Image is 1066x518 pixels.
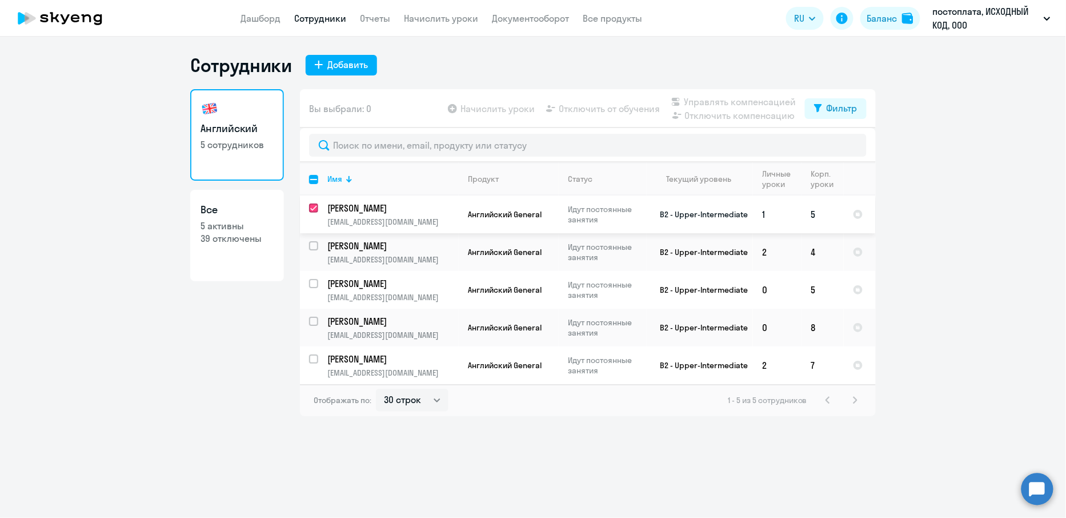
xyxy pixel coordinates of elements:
img: balance [902,13,913,24]
p: [EMAIL_ADDRESS][DOMAIN_NAME] [327,368,458,378]
p: Идут постоянные занятия [568,355,646,376]
a: [PERSON_NAME] [327,353,458,365]
div: Статус [568,174,646,184]
p: Идут постоянные занятия [568,204,646,225]
p: [PERSON_NAME] [327,240,456,252]
p: Идут постоянные занятия [568,242,646,262]
a: Английский5 сотрудников [190,89,284,181]
p: [PERSON_NAME] [327,202,456,214]
span: Английский General [468,247,542,257]
div: Продукт [468,174,558,184]
button: RU [786,7,824,30]
span: 1 - 5 из 5 сотрудников [728,395,807,405]
td: 7 [802,346,844,384]
span: Английский General [468,209,542,220]
a: Начислить уроки [404,13,478,24]
div: Продукт [468,174,499,184]
a: Документооборот [492,13,569,24]
td: B2 - Upper-Intermediate [647,271,753,309]
p: [EMAIL_ADDRESS][DOMAIN_NAME] [327,330,458,340]
img: english [201,99,219,118]
td: 5 [802,196,844,233]
span: Отображать по: [314,395,371,405]
td: 1 [753,196,802,233]
a: Все5 активны39 отключены [190,190,284,281]
td: 0 [753,309,802,346]
div: Корп. уроки [811,169,843,189]
td: B2 - Upper-Intermediate [647,196,753,233]
p: [PERSON_NAME] [327,353,456,365]
a: Дашборд [241,13,280,24]
td: 8 [802,309,844,346]
p: Идут постоянные занятия [568,280,646,300]
button: Фильтр [805,98,867,119]
div: Баланс [867,11,897,25]
h3: Английский [201,121,274,136]
button: Балансbalance [860,7,920,30]
p: постоплата, ИСХОДНЫЙ КОД, ООО [933,5,1039,32]
p: 39 отключены [201,232,274,245]
span: RU [794,11,804,25]
input: Поиск по имени, email, продукту или статусу [309,134,867,157]
p: [PERSON_NAME] [327,315,456,328]
p: 5 сотрудников [201,138,274,151]
span: Английский General [468,322,542,333]
p: Идут постоянные занятия [568,317,646,338]
div: Добавить [327,58,368,71]
a: [PERSON_NAME] [327,277,458,290]
a: [PERSON_NAME] [327,240,458,252]
div: Текущий уровень [667,174,732,184]
td: 5 [802,271,844,309]
div: Статус [568,174,592,184]
td: 2 [753,233,802,271]
td: 2 [753,346,802,384]
div: Личные уроки [762,169,791,189]
td: B2 - Upper-Intermediate [647,346,753,384]
a: [PERSON_NAME] [327,315,458,328]
div: Корп. уроки [811,169,834,189]
td: B2 - Upper-Intermediate [647,233,753,271]
span: Вы выбрали: 0 [309,102,371,115]
span: Английский General [468,360,542,370]
td: B2 - Upper-Intermediate [647,309,753,346]
h3: Все [201,202,274,217]
p: [EMAIL_ADDRESS][DOMAIN_NAME] [327,217,458,227]
button: постоплата, ИСХОДНЫЙ КОД, ООО [927,5,1056,32]
a: Сотрудники [294,13,346,24]
a: Все продукты [583,13,642,24]
span: Английский General [468,285,542,295]
td: 0 [753,271,802,309]
td: 4 [802,233,844,271]
div: Фильтр [827,101,857,115]
p: [EMAIL_ADDRESS][DOMAIN_NAME] [327,254,458,265]
p: [EMAIL_ADDRESS][DOMAIN_NAME] [327,292,458,302]
div: Имя [327,174,342,184]
p: [PERSON_NAME] [327,277,456,290]
div: Имя [327,174,458,184]
div: Личные уроки [762,169,801,189]
a: [PERSON_NAME] [327,202,458,214]
h1: Сотрудники [190,54,292,77]
a: Отчеты [360,13,390,24]
p: 5 активны [201,220,274,232]
div: Текущий уровень [656,174,752,184]
button: Добавить [306,55,377,75]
